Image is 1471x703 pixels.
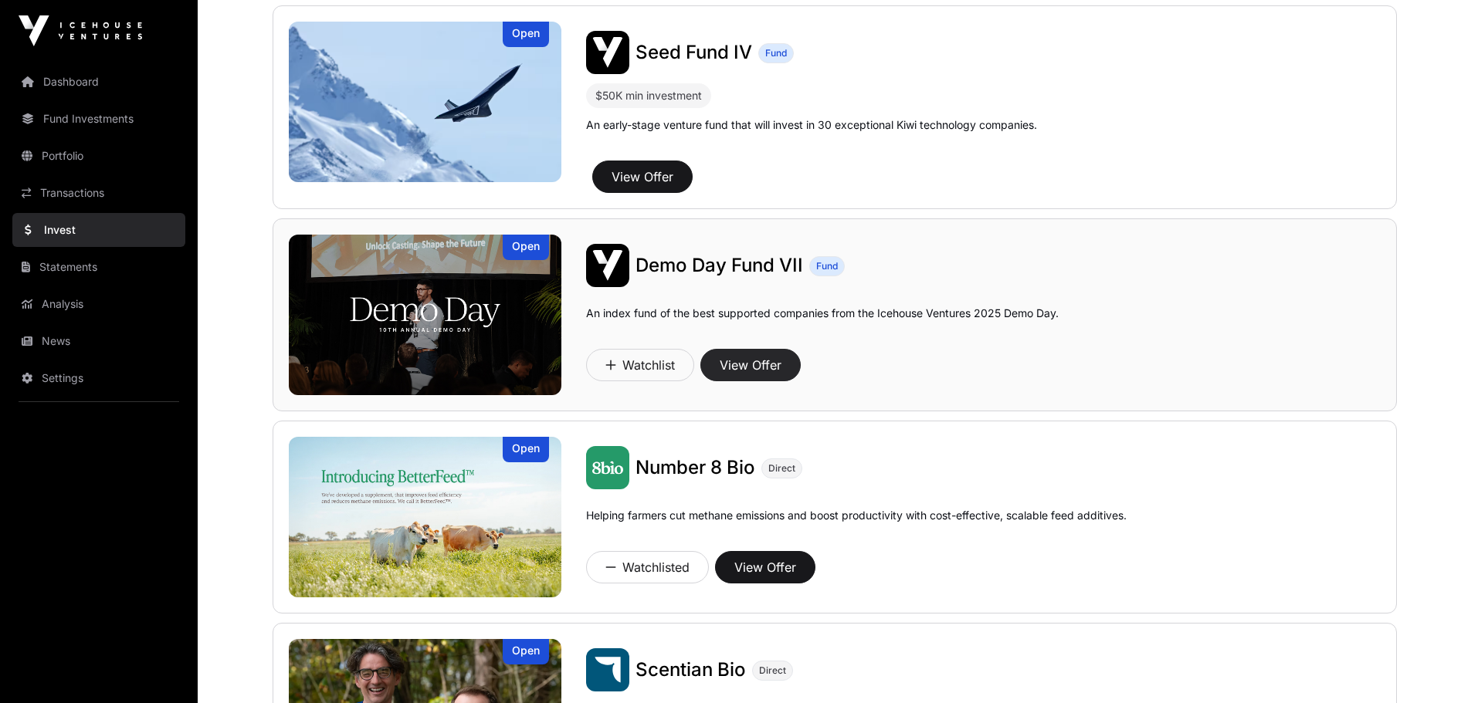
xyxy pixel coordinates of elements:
div: Open [503,437,549,462]
a: Demo Day Fund VIIOpen [289,235,562,395]
span: Demo Day Fund VII [636,254,803,276]
div: $50K min investment [586,83,711,108]
span: Number 8 Bio [636,456,755,478]
span: Seed Fund IV [636,41,752,63]
img: Icehouse Ventures Logo [19,15,142,46]
span: Fund [816,260,838,272]
div: $50K min investment [595,86,702,105]
a: Demo Day Fund VII [636,253,803,278]
span: Direct [759,664,786,677]
iframe: Chat Widget [1394,629,1471,703]
p: An early-stage venture fund that will invest in 30 exceptional Kiwi technology companies. [586,117,1037,133]
a: Number 8 BioOpen [289,437,562,597]
p: Helping farmers cut methane emissions and boost productivity with cost-effective, scalable feed a... [586,508,1127,545]
a: Invest [12,213,185,247]
a: Portfolio [12,139,185,173]
a: Seed Fund IVOpen [289,22,562,182]
div: Open [503,235,549,260]
img: Scentian Bio [586,648,629,691]
img: Number 8 Bio [586,446,629,489]
button: View Offer [700,349,801,381]
p: An index fund of the best supported companies from the Icehouse Ventures 2025 Demo Day. [586,306,1059,321]
a: Dashboard [12,65,185,99]
button: Watchlist [586,349,694,381]
a: Statements [12,250,185,284]
div: Open [503,639,549,664]
a: Scentian Bio [636,657,746,682]
img: Seed Fund IV [586,31,629,74]
a: Fund Investments [12,102,185,136]
a: Analysis [12,287,185,321]
a: Settings [12,361,185,395]
span: Fund [765,47,787,59]
a: News [12,324,185,358]
a: Transactions [12,176,185,210]
img: Demo Day Fund VII [586,244,629,287]
img: Number 8 Bio [289,437,562,597]
img: Demo Day Fund VII [289,235,562,395]
button: View Offer [592,161,693,193]
span: Direct [768,462,795,475]
a: Seed Fund IV [636,40,752,65]
span: Scentian Bio [636,658,746,681]
a: Number 8 Bio [636,455,755,480]
button: View Offer [715,551,815,583]
img: Seed Fund IV [289,22,562,182]
div: Open [503,22,549,47]
button: Watchlisted [586,551,709,583]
